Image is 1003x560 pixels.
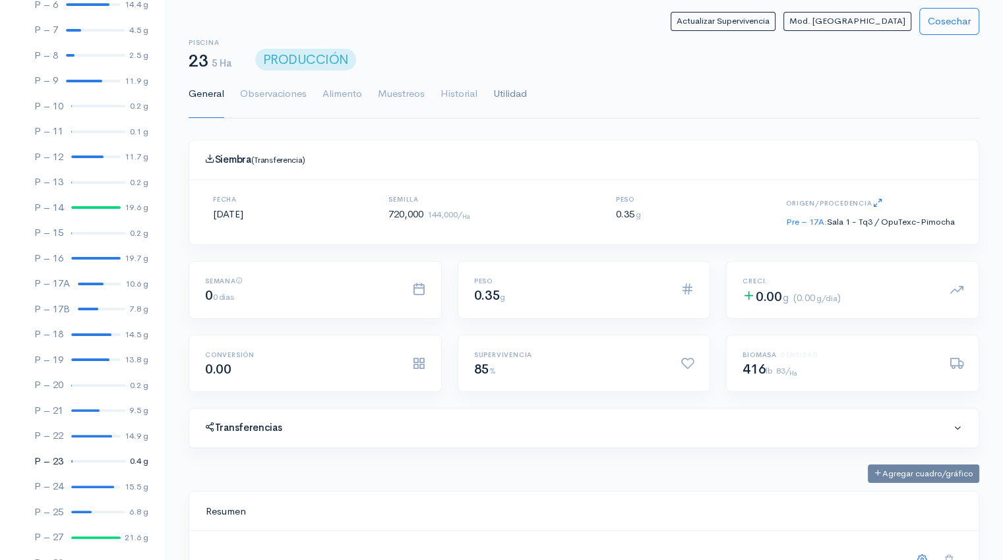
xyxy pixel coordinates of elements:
div: 0.4 g [130,455,148,468]
button: Mod. [GEOGRAPHIC_DATA] [783,12,911,31]
div: P – 15 [34,225,63,240]
div: 0.1 g [130,125,148,138]
h6: Piscina [189,39,231,46]
div: 2.5 g [129,49,148,62]
div: P – 11 [34,124,63,139]
div: P – 21 [34,403,63,418]
div: P – 25 [34,505,63,520]
a: Alimento [322,70,362,118]
div: 0.2 g [130,176,148,189]
small: 144,000/ [427,209,470,220]
div: [DATE] [197,196,259,229]
small: 0 dias [213,291,234,302]
h6: Fecha [213,196,243,203]
div: 19.7 g [125,252,148,265]
div: 4.5 g [129,24,148,37]
div: P – 13 [34,175,63,190]
div: P – 27 [34,530,63,545]
span: 0.00 [743,289,789,305]
div: P – 14 [34,200,63,215]
div: 14.9 g [125,430,148,443]
div: P – 17A [34,276,70,291]
div: 0.2 g [130,227,148,240]
div: 15.5 g [125,480,148,493]
h4: Transferencias [205,422,953,434]
div: P – 17B [34,302,70,317]
button: Agregar cuadro/gráfico [868,464,979,484]
span: 0.35 [474,287,505,304]
span: 0 [205,287,233,304]
span: 85 [474,361,496,378]
div: 14.5 g [125,328,148,341]
span: 416 [743,361,772,378]
div: 0.35 [600,196,657,229]
sub: Ha [462,213,470,221]
small: lb [766,365,772,376]
input: Titulo [205,498,963,525]
button: Cosechar [919,8,979,35]
div: 9.5 g [129,404,148,417]
span: Densidad [781,350,818,359]
div: 21.6 g [125,531,148,544]
span: (0.00 ) [793,291,841,304]
h6: Conversión [205,351,396,358]
div: 0.2 g [130,379,148,392]
a: Historial [441,70,477,118]
div: P – 20 [34,378,63,393]
span: Biomasa [743,350,777,359]
h6: Creci. [743,277,934,285]
span: Sala 1 - Tq3 / OpuTexc-Pimocha [827,216,955,227]
h1: 23 [189,52,231,71]
span: PRODUCCIÓN [255,49,357,70]
span: 0.00 [205,361,231,378]
h6: Peso [474,277,665,285]
div: P – 9 [34,73,58,88]
sub: Ha [789,370,797,378]
h6: Semana [205,277,396,285]
div: 6.8 g [129,505,148,518]
div: 10.6 g [125,277,148,291]
a: Muestreos [378,70,425,118]
h6: Supervivencia [474,351,665,358]
div: 11.9 g [125,74,148,88]
span: g [636,210,641,220]
div: P – 19 [34,352,63,368]
div: P – 8 [34,48,58,63]
a: Pre – 17A: [786,216,827,227]
div: 19.6 g [125,201,148,214]
a: General [189,70,224,118]
small: g/dia [816,293,837,304]
button: Actualizar Supervivencia [671,12,775,31]
small: g [783,291,789,304]
div: P – 22 [34,428,63,443]
div: P – 24 [34,479,63,494]
h6: Origen/Procedencia [786,196,955,212]
a: Observaciones [240,70,307,118]
div: P – 7 [34,22,58,38]
small: 83/ [776,365,797,376]
div: 720,000 [373,196,486,229]
h6: Semilla [388,196,470,203]
div: P – 12 [34,150,63,165]
div: P – 10 [34,99,63,114]
span: 5 Ha [212,57,231,69]
div: P – 23 [34,454,63,469]
small: g [500,291,505,302]
h6: Peso [616,196,641,203]
div: 13.8 g [125,353,148,366]
div: 7.8 g [129,302,148,316]
div: 0.2 g [130,99,148,113]
div: P – 16 [34,251,63,266]
div: P – 18 [34,327,63,342]
a: Utilidad [493,70,527,118]
div: 11.7 g [125,150,148,163]
small: % [489,365,496,376]
small: (Transferencia) [251,154,306,165]
h4: Siembra [205,154,963,165]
